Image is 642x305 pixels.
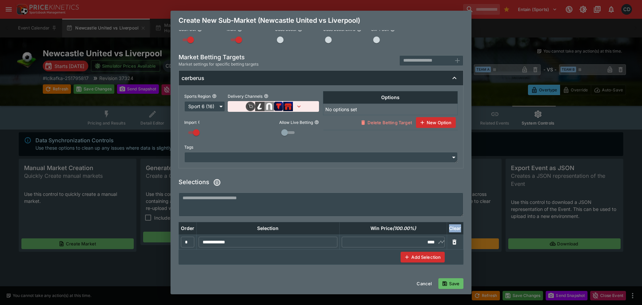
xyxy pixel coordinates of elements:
[179,222,197,235] th: Order
[274,102,283,111] img: brand
[182,75,204,82] h6: cerberus
[255,102,264,111] img: brand
[264,102,274,111] img: brand
[184,93,211,99] p: Sports Region
[323,104,458,115] td: No options set
[413,278,436,289] button: Cancel
[211,176,223,188] button: Paste/Type a csv of selections prices here. When typing, a selection will be created as you creat...
[184,120,197,125] p: Import
[279,120,313,125] p: Allow Live Betting
[264,94,269,98] button: Delivery Channels
[283,102,293,111] img: brand
[357,117,416,128] button: Delete Betting Target
[416,117,456,128] button: New Option
[198,120,203,125] button: Import
[179,53,258,61] h5: Market Betting Targets
[246,102,255,111] img: brand
[393,225,416,231] em: ( 100.00 %)
[314,120,319,125] button: Allow Live Betting
[323,91,458,104] th: Options
[447,222,463,235] th: Clear
[438,278,463,289] button: Save
[171,11,471,30] div: Create New Sub-Market (Newcastle United vs Liverpool)
[339,222,447,235] th: Win Price
[184,144,193,150] p: Tags
[228,93,262,99] p: Delivery Channels
[179,176,223,188] h5: Selections
[179,61,258,68] span: Market settings for specific betting targets
[197,222,340,235] th: Selection
[212,94,217,98] button: Sports Region
[184,101,225,112] div: Sport 6 (16)
[401,252,445,262] button: Add Selection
